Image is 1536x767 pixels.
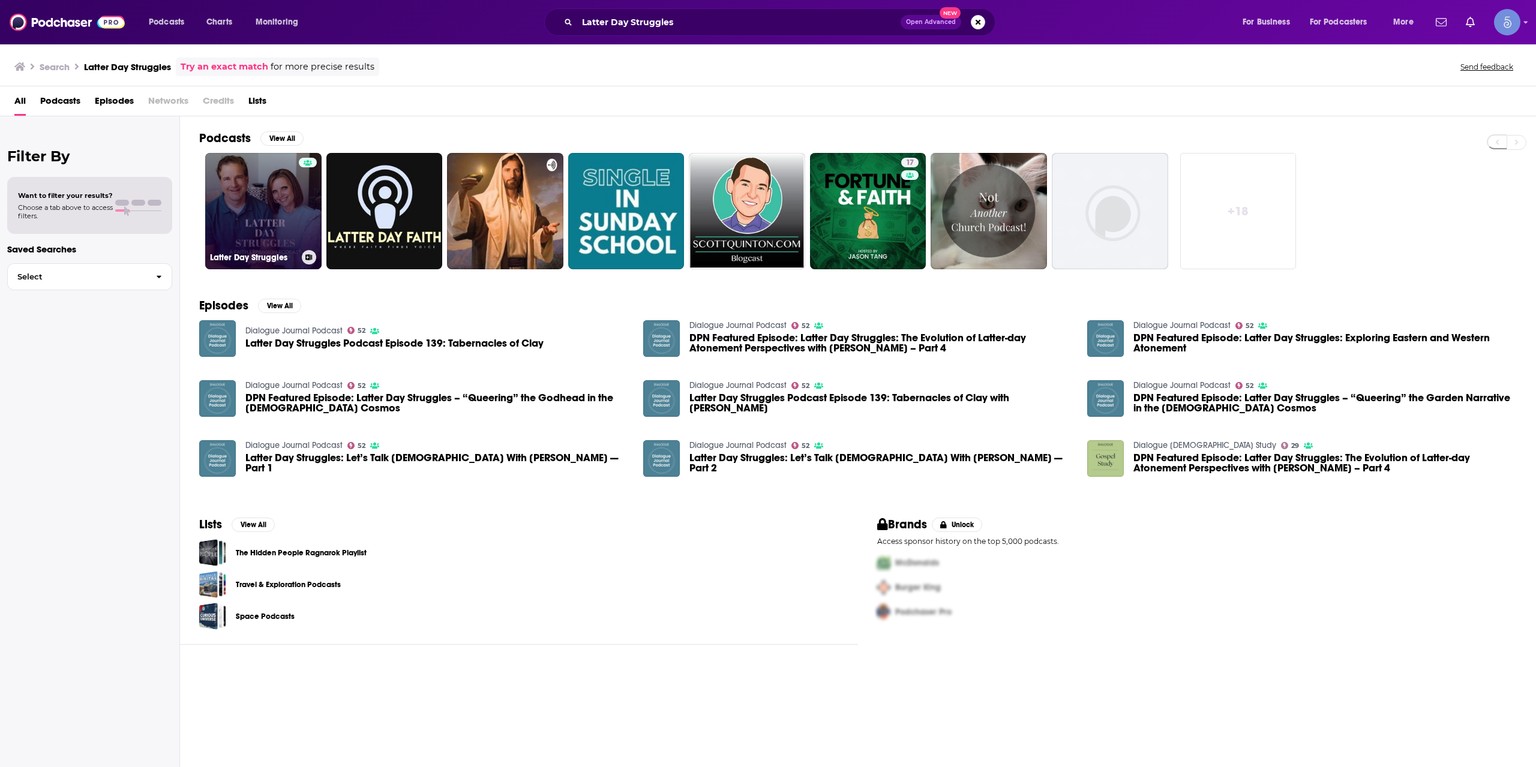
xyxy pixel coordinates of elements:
img: Latter Day Struggles Podcast Episode 139: Tabernacles of Clay with Taylor Petrey [643,380,680,417]
img: Podchaser - Follow, Share and Rate Podcasts [10,11,125,34]
h2: Filter By [7,148,172,165]
span: Choose a tab above to access filters. [18,203,113,220]
span: McDonalds [895,558,939,568]
img: Latter Day Struggles Podcast Episode 139: Tabernacles of Clay [199,320,236,357]
button: View All [260,131,304,146]
a: Try an exact match [181,60,268,74]
span: Want to filter your results? [18,191,113,200]
input: Search podcasts, credits, & more... [577,13,901,32]
h3: Latter Day Struggles [210,252,297,263]
a: Dialogue Journal Podcast [689,320,787,330]
h3: Latter Day Struggles [84,61,171,73]
span: Podcasts [149,14,184,31]
span: Logged in as Spiral5-G1 [1494,9,1520,35]
span: Burger King [895,582,941,592]
img: User Profile [1494,9,1520,35]
button: Show profile menu [1494,9,1520,35]
span: 52 [802,383,809,389]
span: Monitoring [256,14,298,31]
a: DPN Featured Episode: Latter Day Struggles – “Queering” the Godhead in the Mormon Cosmos [245,393,629,413]
a: 52 [791,382,810,389]
a: Lists [248,91,266,116]
span: 29 [1291,443,1299,449]
a: Show notifications dropdown [1461,12,1480,32]
img: Latter Day Struggles: Let’s Talk Book of Mormon With Taylor Petrey — Part 1 [199,440,236,477]
a: Dialogue Gospel Study [1133,440,1276,450]
button: Send feedback [1457,62,1517,72]
a: Dialogue Journal Podcast [245,380,343,390]
span: Episodes [95,91,134,116]
span: For Business [1243,14,1290,31]
button: Open AdvancedNew [901,15,961,29]
a: Dialogue Journal Podcast [245,440,343,450]
span: 52 [358,328,365,333]
a: 52 [347,327,366,334]
a: DPN Featured Episode: Latter Day Struggles – “Queering” the Godhead in the Mormon Cosmos [199,380,236,417]
button: Select [7,263,172,290]
h2: Podcasts [199,131,251,146]
button: open menu [1302,13,1385,32]
p: Saved Searches [7,243,172,255]
button: View All [232,518,275,532]
a: DPN Featured Episode: Latter Day Struggles – “Queering” the Garden Narrative in the Mormon Cosmos [1133,393,1517,413]
a: DPN Featured Episode: Latter Day Struggles: Exploring Eastern and Western Atonement [1133,333,1517,353]
a: Latter Day Struggles Podcast Episode 139: Tabernacles of Clay [245,338,544,348]
a: 52 [791,322,810,329]
span: For Podcasters [1310,14,1367,31]
a: PodcastsView All [199,131,304,146]
span: 52 [802,323,809,329]
a: 52 [347,382,366,389]
a: Dialogue Journal Podcast [1133,320,1231,330]
span: Podchaser Pro [895,607,952,617]
a: Dialogue Journal Podcast [689,440,787,450]
span: Charts [206,14,232,31]
a: DPN Featured Episode: Latter Day Struggles: The Evolution of Latter-day Atonement Perspectives wi... [689,333,1073,353]
button: Unlock [932,518,983,532]
button: open menu [1234,13,1305,32]
a: 52 [791,442,810,449]
img: Latter Day Struggles: Let’s Talk Book of Mormon With Taylor Petrey — Part 2 [643,440,680,477]
span: Open Advanced [906,19,956,25]
img: Second Pro Logo [872,575,895,600]
a: All [14,91,26,116]
span: Latter Day Struggles: Let’s Talk [DEMOGRAPHIC_DATA] With [PERSON_NAME] — Part 2 [689,453,1073,473]
a: Latter Day Struggles Podcast Episode 139: Tabernacles of Clay with Taylor Petrey [689,393,1073,413]
a: Space Podcasts [199,603,226,630]
span: 17 [906,157,914,169]
span: for more precise results [271,60,374,74]
a: Charts [199,13,239,32]
a: 17 [810,153,926,269]
img: DPN Featured Episode: Latter Day Struggles: Exploring Eastern and Western Atonement [1087,320,1124,357]
a: Latter Day Struggles [205,153,322,269]
a: +18 [1180,153,1297,269]
a: 52 [347,442,366,449]
p: Access sponsor history on the top 5,000 podcasts. [877,537,1517,546]
span: DPN Featured Episode: Latter Day Struggles – “Queering” the Godhead in the [DEMOGRAPHIC_DATA] Cosmos [245,393,629,413]
a: DPN Featured Episode: Latter Day Struggles: The Evolution of Latter-day Atonement Perspectives wi... [1133,453,1517,473]
span: 52 [358,383,365,389]
span: Latter Day Struggles Podcast Episode 139: Tabernacles of Clay with [PERSON_NAME] [689,393,1073,413]
button: open menu [1385,13,1429,32]
a: Latter Day Struggles: Let’s Talk Book of Mormon With Taylor Petrey — Part 2 [689,453,1073,473]
a: 29 [1281,442,1300,449]
img: DPN Featured Episode: Latter Day Struggles: The Evolution of Latter-day Atonement Perspectives wi... [1087,440,1124,477]
a: The Hidden People Ragnarok Playlist [236,546,367,560]
div: Search podcasts, credits, & more... [556,8,1007,36]
span: 52 [1246,383,1253,389]
a: Podcasts [40,91,80,116]
span: The Hidden People Ragnarok Playlist [199,539,226,566]
span: 52 [802,443,809,449]
a: 52 [1235,322,1254,329]
a: 52 [1235,382,1254,389]
img: DPN Featured Episode: Latter Day Struggles: The Evolution of Latter-day Atonement Perspectives wi... [643,320,680,357]
a: Dialogue Journal Podcast [245,326,343,336]
a: Dialogue Journal Podcast [689,380,787,390]
a: Travel & Exploration Podcasts [236,578,341,591]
